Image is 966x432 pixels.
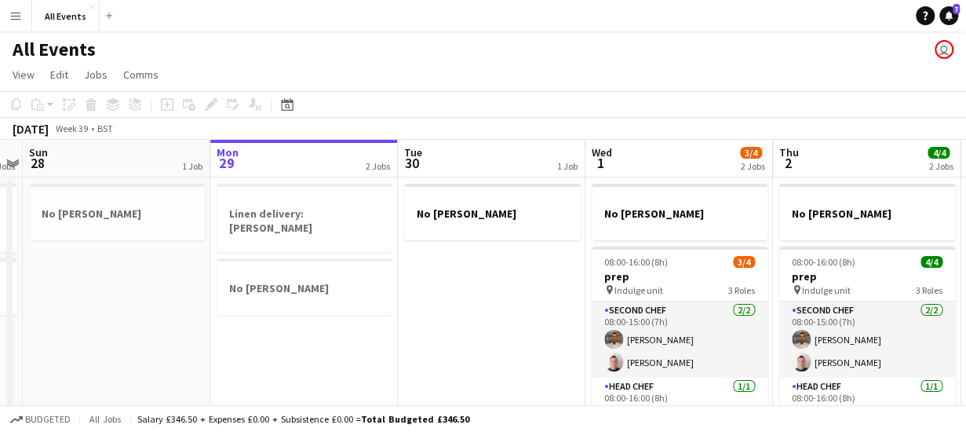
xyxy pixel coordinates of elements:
span: 4/4 [928,147,950,159]
span: Edit [50,68,68,82]
span: Week 39 [52,123,91,134]
h3: No [PERSON_NAME] [779,207,955,221]
button: All Events [32,1,100,31]
h3: prep [779,269,955,284]
h1: All Events [13,38,96,61]
a: Comms [117,64,165,85]
app-job-card: No [PERSON_NAME] [29,184,205,240]
span: Indulge unit [802,284,851,296]
div: 2 Jobs [741,160,765,172]
app-card-role: Second Chef2/208:00-15:00 (7h)[PERSON_NAME][PERSON_NAME] [779,302,955,378]
span: Indulge unit [614,284,663,296]
span: 3 Roles [916,284,942,296]
span: 08:00-16:00 (8h) [792,256,855,268]
span: View [13,68,35,82]
a: View [6,64,41,85]
a: 7 [939,6,958,25]
span: Tue [404,145,422,159]
app-job-card: No [PERSON_NAME] [404,184,580,240]
div: 1 Job [557,160,578,172]
h3: No [PERSON_NAME] [217,281,392,295]
button: Budgeted [8,411,73,428]
app-job-card: No [PERSON_NAME] [217,258,392,315]
span: 3/4 [733,256,755,268]
div: 2 Jobs [928,160,953,172]
span: All jobs [86,413,124,425]
span: Comms [123,68,159,82]
span: Wed [592,145,612,159]
app-job-card: No [PERSON_NAME] [779,184,955,240]
app-card-role: Head Chef1/108:00-16:00 (8h)[PERSON_NAME] [779,378,955,431]
span: Budgeted [25,414,71,425]
span: 28 [27,154,48,172]
app-job-card: No [PERSON_NAME] [592,184,767,240]
span: Thu [779,145,799,159]
div: 1 Job [182,160,202,172]
span: 30 [402,154,422,172]
span: 29 [214,154,239,172]
app-card-role: Second Chef2/208:00-15:00 (7h)[PERSON_NAME][PERSON_NAME] [592,302,767,378]
span: 4/4 [920,256,942,268]
span: Jobs [84,68,108,82]
span: Sun [29,145,48,159]
div: 2 Jobs [366,160,390,172]
a: Edit [44,64,75,85]
span: 08:00-16:00 (8h) [604,256,668,268]
app-job-card: Linen delivery: [PERSON_NAME] [217,184,392,252]
h3: Linen delivery: [PERSON_NAME] [217,207,392,235]
div: [DATE] [13,121,49,137]
a: Jobs [78,64,114,85]
span: 3/4 [740,147,762,159]
h3: No [PERSON_NAME] [404,207,580,221]
span: 1 [589,154,612,172]
app-card-role: Head Chef1/108:00-16:00 (8h)[PERSON_NAME] [592,378,767,431]
span: 3 Roles [728,284,755,296]
h3: No [PERSON_NAME] [29,207,205,221]
span: 2 [777,154,799,172]
h3: No [PERSON_NAME] [592,207,767,221]
app-user-avatar: Lucy Hinks [935,40,953,59]
span: Mon [217,145,239,159]
span: 7 [953,4,960,14]
span: Total Budgeted £346.50 [361,413,469,425]
div: Salary £346.50 + Expenses £0.00 + Subsistence £0.00 = [137,413,469,425]
div: BST [97,123,113,134]
h3: prep [592,269,767,284]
